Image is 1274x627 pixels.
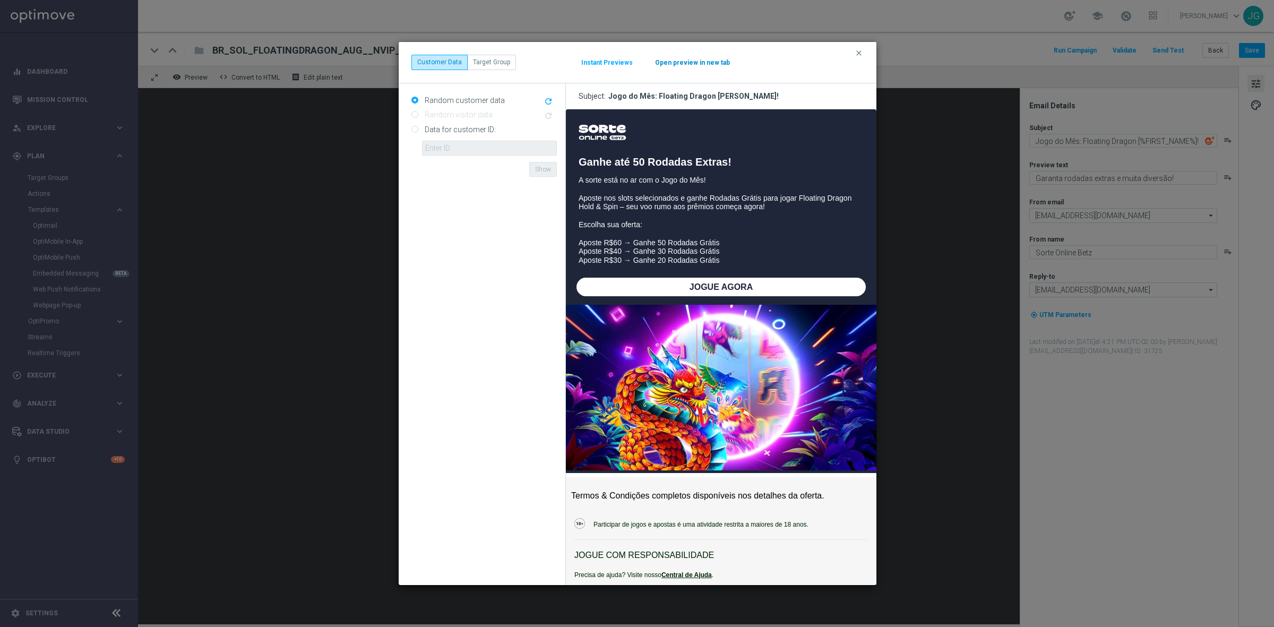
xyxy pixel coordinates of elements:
[411,55,516,70] div: ...
[422,96,505,105] label: Random customer data
[855,49,863,57] i: clear
[422,110,493,119] label: Random visitor data
[543,96,557,108] button: refresh
[529,162,557,177] button: Show
[581,58,633,67] button: Instant Previews
[124,173,187,182] span: JOGUE AGORA
[5,381,305,391] p: Termos & Condições completos disponíveis nos detalhes da oferta.
[655,58,730,67] button: Open preview in new tab
[608,91,779,101] div: Jogo do Mês: Floating Dragon [PERSON_NAME]!
[854,48,866,58] button: clear
[28,410,243,420] p: Participar de jogos e apostas é uma atividade restrita a maiores de 18 anos.
[96,462,146,469] a: Central de Ajuda
[422,125,496,134] label: Data for customer ID:
[467,55,516,70] button: Target Group
[11,173,300,182] a: JOGUE AGORA
[13,46,298,59] h1: Ganhe até 50 Rodadas Extras!
[544,97,553,106] i: refresh
[8,409,19,419] img: 18+
[8,440,302,452] p: JOGUE COM RESPONSABILIDADE
[411,55,468,70] button: Customer Data
[8,461,302,470] p: Precisa de ajuda? Visite nosso .
[579,91,608,101] span: Subject:
[422,141,557,156] input: Enter ID
[13,15,61,31] img: SORTE ONLINE
[13,66,298,156] p: A sorte está no ar com o Jogo do Mês! Aposte nos slots selecionados e ganhe Rodadas Grátis para j...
